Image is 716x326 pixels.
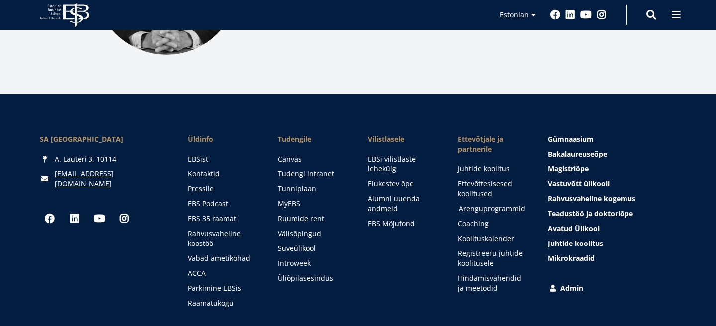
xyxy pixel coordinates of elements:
a: EBSist [188,154,258,164]
span: Vilistlasele [368,134,438,144]
span: Magistriõpe [548,164,589,173]
a: Vastuvõtt ülikooli [548,179,676,189]
a: MyEBS [278,199,348,209]
a: [EMAIL_ADDRESS][DOMAIN_NAME] [55,169,168,189]
span: Bakalaureuseõpe [548,149,607,159]
a: Linkedin [65,209,85,229]
a: Youtube [580,10,592,20]
div: A. Lauteri 3, 10114 [40,154,168,164]
span: Juhtide koolitus [548,239,603,248]
a: Elukestev õpe [368,179,438,189]
a: Facebook [550,10,560,20]
a: Arenguprogrammid [459,204,529,214]
a: Ettevõttesisesed koolitused [458,179,528,199]
a: Juhtide koolitus [458,164,528,174]
a: Vabad ametikohad [188,253,258,263]
a: Mikrokraadid [548,253,676,263]
a: Üliõpilasesindus [278,273,348,283]
span: Mikrokraadid [548,253,595,263]
a: Alumni uuenda andmeid [368,194,438,214]
a: Tunniplaan [278,184,348,194]
a: Facebook [40,209,60,229]
a: Magistriõpe [548,164,676,174]
span: Ettevõtjale ja partnerile [458,134,528,154]
a: Raamatukogu [188,298,258,308]
a: EBSi vilistlaste lehekülg [368,154,438,174]
a: Hindamisvahendid ja meetodid [458,273,528,293]
a: Välisõpingud [278,229,348,239]
a: Parkimine EBSis [188,283,258,293]
a: ACCA [188,268,258,278]
a: Ruumide rent [278,214,348,224]
a: Teadustöö ja doktoriõpe [548,209,676,219]
span: Avatud Ülikool [548,224,600,233]
a: Pressile [188,184,258,194]
a: EBS 35 raamat [188,214,258,224]
a: Coaching [458,219,528,229]
a: Admin [548,283,676,293]
span: Rahvusvaheline kogemus [548,194,635,203]
a: Kontaktid [188,169,258,179]
a: Rahvusvaheline koostöö [188,229,258,248]
a: Registreeru juhtide koolitusele [458,248,528,268]
a: Juhtide koolitus [548,239,676,248]
a: Rahvusvaheline kogemus [548,194,676,204]
a: EBS Mõjufond [368,219,438,229]
span: Gümnaasium [548,134,594,144]
div: SA [GEOGRAPHIC_DATA] [40,134,168,144]
span: Üldinfo [188,134,258,144]
a: Suveülikool [278,244,348,253]
a: Gümnaasium [548,134,676,144]
a: Instagram [597,10,607,20]
a: Linkedin [565,10,575,20]
a: Bakalaureuseõpe [548,149,676,159]
a: Tudengile [278,134,348,144]
a: Instagram [114,209,134,229]
span: Vastuvõtt ülikooli [548,179,610,188]
a: Canvas [278,154,348,164]
a: Introweek [278,258,348,268]
a: Tudengi intranet [278,169,348,179]
a: Avatud Ülikool [548,224,676,234]
a: Youtube [89,209,109,229]
a: Koolituskalender [458,234,528,244]
a: EBS Podcast [188,199,258,209]
span: Teadustöö ja doktoriõpe [548,209,633,218]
